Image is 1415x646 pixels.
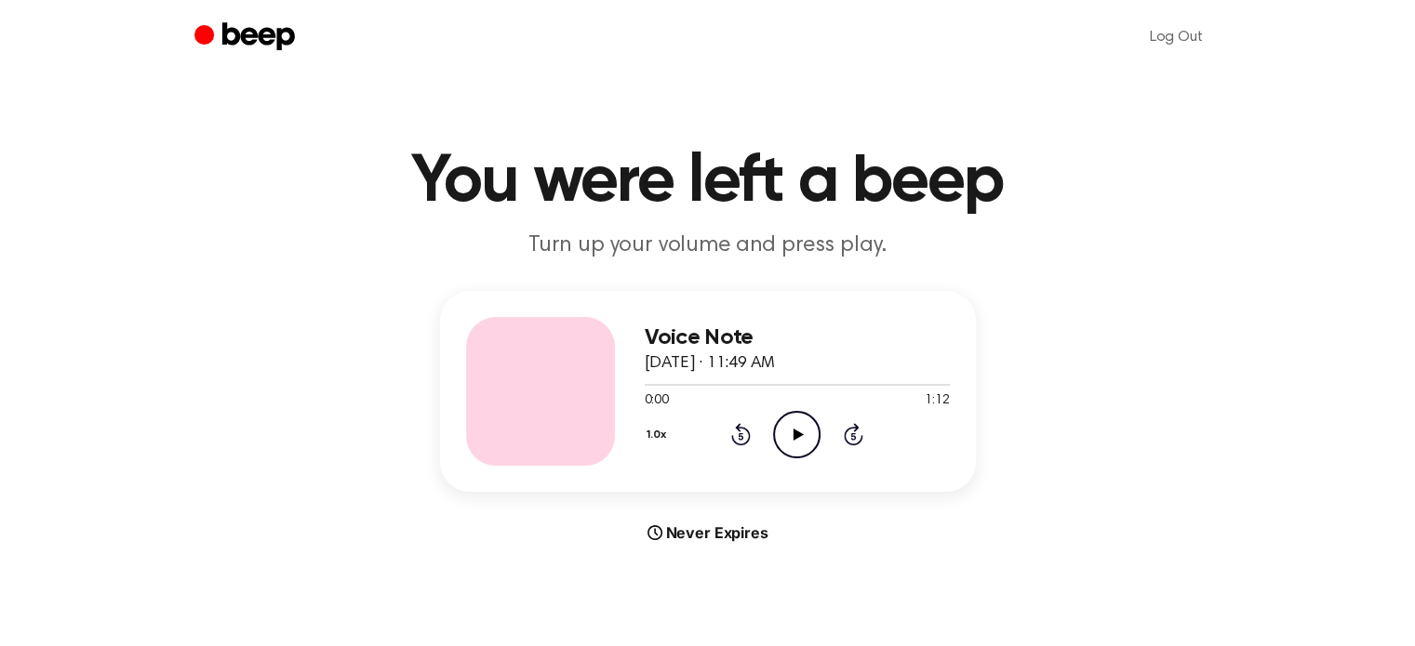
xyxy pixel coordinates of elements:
h3: Voice Note [645,325,950,350]
p: Turn up your volume and press play. [351,231,1065,261]
div: Never Expires [440,521,976,544]
span: [DATE] · 11:49 AM [645,355,775,372]
span: 0:00 [645,391,669,411]
span: 1:12 [925,391,949,411]
a: Beep [194,20,300,56]
a: Log Out [1131,15,1221,59]
button: 1.0x [645,419,674,451]
h1: You were left a beep [232,149,1184,216]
